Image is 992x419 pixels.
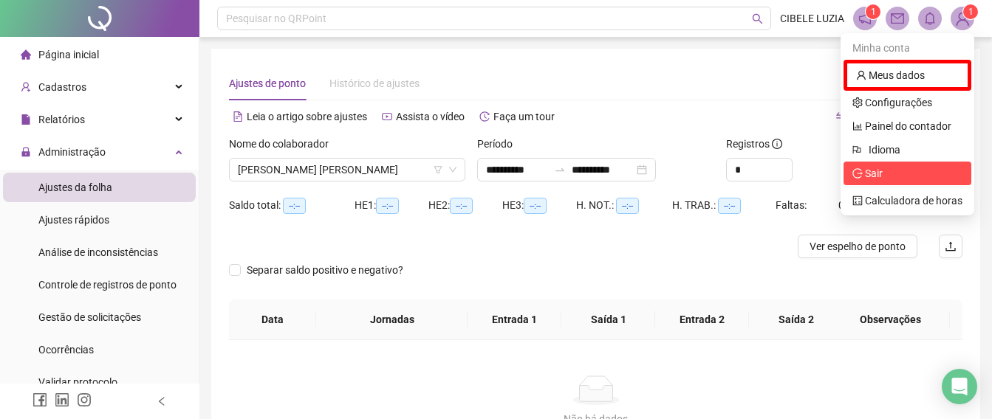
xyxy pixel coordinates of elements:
span: Faça um tour [493,111,555,122]
span: logout [852,168,863,179]
th: Saída 1 [561,299,655,340]
div: HE 3: [502,197,576,214]
span: youtube [382,111,392,122]
span: Faltas: [776,199,809,211]
span: Ajustes rápidos [38,214,109,226]
span: Ajustes da folha [38,181,112,193]
span: Observações [842,311,938,328]
img: 73019 [951,7,974,30]
span: Página inicial [38,49,99,60]
span: to [554,164,566,176]
span: swap [835,111,846,122]
span: --:-- [283,198,306,214]
span: CIBELE LUZIA [780,10,844,27]
span: flag [852,142,863,158]
span: info-circle [772,139,782,149]
span: Sair [865,167,883,179]
span: --:-- [616,198,639,214]
span: Ocorrências [38,344,94,356]
div: H. NOT.: [576,197,672,214]
span: Relatórios [38,114,85,125]
div: Open Intercom Messenger [942,369,977,404]
span: filter [434,165,442,174]
span: 1 [968,7,974,17]
th: Entrada 1 [468,299,561,340]
span: file [21,114,31,125]
span: Registros [726,136,782,152]
span: instagram [77,392,92,407]
th: Data [229,299,316,340]
span: home [21,49,31,60]
span: --:-- [524,198,547,214]
span: bell [923,12,937,25]
span: Assista o vídeo [396,111,465,122]
th: Entrada 2 [655,299,749,340]
span: upload [945,240,957,252]
span: LUANA PRISCILA BESERRA [238,159,456,181]
span: Ajustes de ponto [229,77,306,89]
div: HE 1: [355,197,428,214]
th: Saída 2 [749,299,843,340]
span: Validar protocolo [38,376,117,388]
sup: 1 [866,4,880,19]
span: lock [21,147,31,157]
span: file-text [233,111,243,122]
button: Ver espelho de ponto [798,235,917,258]
span: search [752,13,763,24]
span: Leia o artigo sobre ajustes [247,111,367,122]
span: 0 [838,199,844,211]
div: Saldo total: [229,197,355,214]
span: left [157,396,167,406]
div: Minha conta [844,36,971,60]
span: Gestão de solicitações [38,311,141,323]
span: mail [891,12,904,25]
th: Jornadas [316,299,468,340]
span: --:-- [450,198,473,214]
span: Análise de inconsistências [38,246,158,258]
span: Separar saldo positivo e negativo? [241,262,409,278]
label: Período [477,136,522,152]
span: user-add [21,82,31,92]
span: 1 [871,7,876,17]
span: swap-right [554,164,566,176]
span: Idioma [869,142,954,158]
span: facebook [33,392,47,407]
div: H. TRAB.: [672,197,776,214]
label: Nome do colaborador [229,136,338,152]
span: down [448,165,457,174]
a: setting Configurações [852,97,932,108]
a: calculator Calculadora de horas [852,195,962,207]
span: Administração [38,146,106,158]
span: Histórico de ajustes [329,77,420,89]
th: Observações [830,299,950,340]
a: bar-chart Painel do contador [852,120,951,132]
span: --:-- [376,198,399,214]
span: Ver espelho de ponto [810,238,906,254]
span: --:-- [718,198,741,214]
span: linkedin [55,392,69,407]
span: Cadastros [38,81,86,93]
a: user Meus dados [856,69,925,81]
div: HE 2: [428,197,502,214]
span: notification [858,12,872,25]
sup: Atualize o seu contato no menu Meus Dados [963,4,978,19]
span: history [479,111,490,122]
span: Controle de registros de ponto [38,279,177,291]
